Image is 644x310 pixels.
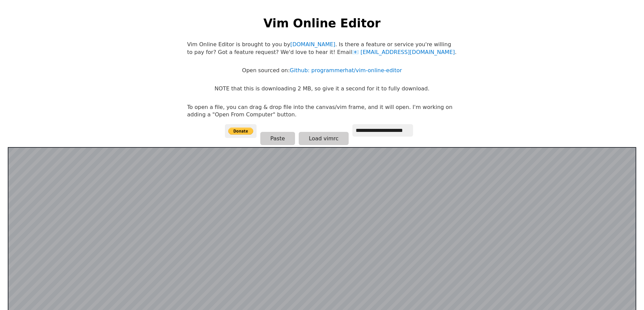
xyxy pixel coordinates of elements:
a: [EMAIL_ADDRESS][DOMAIN_NAME] [352,49,455,55]
button: Paste [260,132,295,145]
button: Load vimrc [299,132,349,145]
a: Github: programmerhat/vim-online-editor [290,67,402,74]
p: NOTE that this is downloading 2 MB, so give it a second for it to fully download. [214,85,429,92]
p: Open sourced on: [242,67,402,74]
h1: Vim Online Editor [263,15,380,31]
p: Vim Online Editor is brought to you by . Is there a feature or service you're willing to pay for?... [187,41,457,56]
a: [DOMAIN_NAME] [290,41,335,48]
p: To open a file, you can drag & drop file into the canvas/vim frame, and it will open. I'm working... [187,104,457,119]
